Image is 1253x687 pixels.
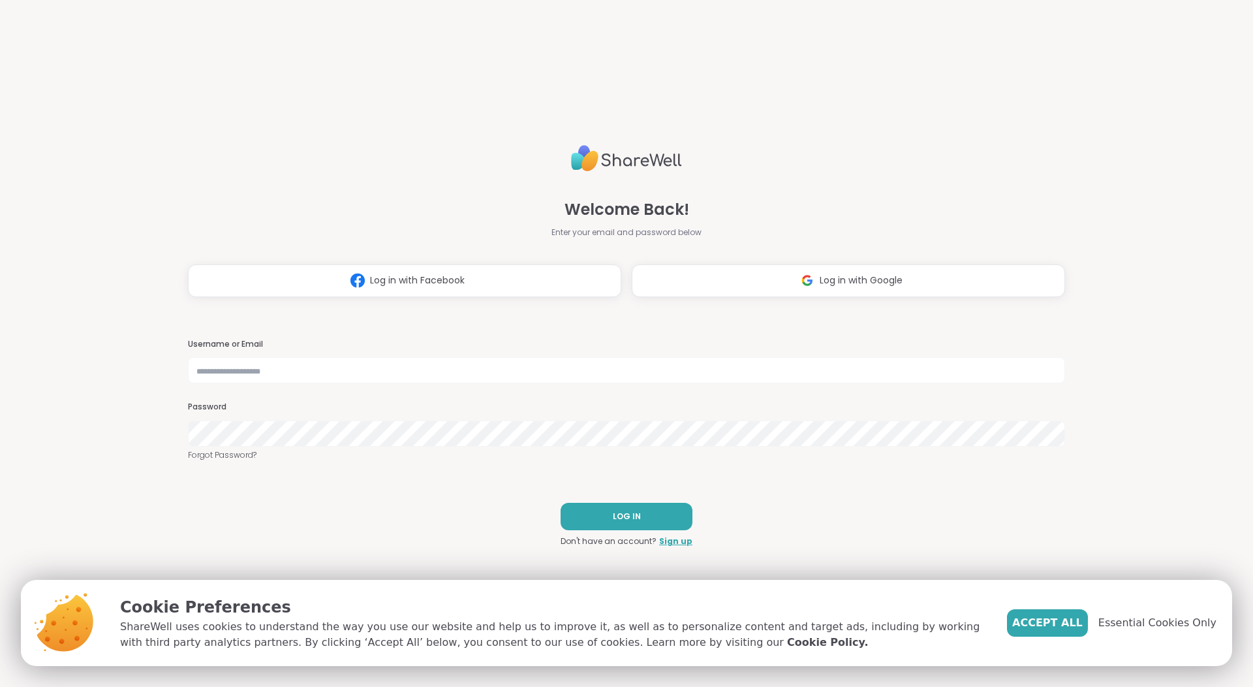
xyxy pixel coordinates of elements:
span: Enter your email and password below [551,227,702,238]
h3: Password [188,402,1065,413]
a: Cookie Policy. [787,635,868,650]
a: Forgot Password? [188,449,1065,461]
button: LOG IN [561,503,692,530]
span: Log in with Facebook [370,274,465,287]
h3: Username or Email [188,339,1065,350]
button: Log in with Facebook [188,264,621,297]
button: Log in with Google [632,264,1065,297]
button: Accept All [1007,609,1088,637]
span: Don't have an account? [561,535,657,547]
span: Log in with Google [820,274,903,287]
span: Welcome Back! [565,198,689,221]
p: ShareWell uses cookies to understand the way you use our website and help us to improve it, as we... [120,619,986,650]
img: ShareWell Logo [571,140,682,177]
span: Accept All [1012,615,1083,631]
img: ShareWell Logomark [345,268,370,293]
a: Sign up [659,535,692,547]
p: Cookie Preferences [120,596,986,619]
img: ShareWell Logomark [795,268,820,293]
span: LOG IN [613,511,641,522]
span: Essential Cookies Only [1098,615,1216,631]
